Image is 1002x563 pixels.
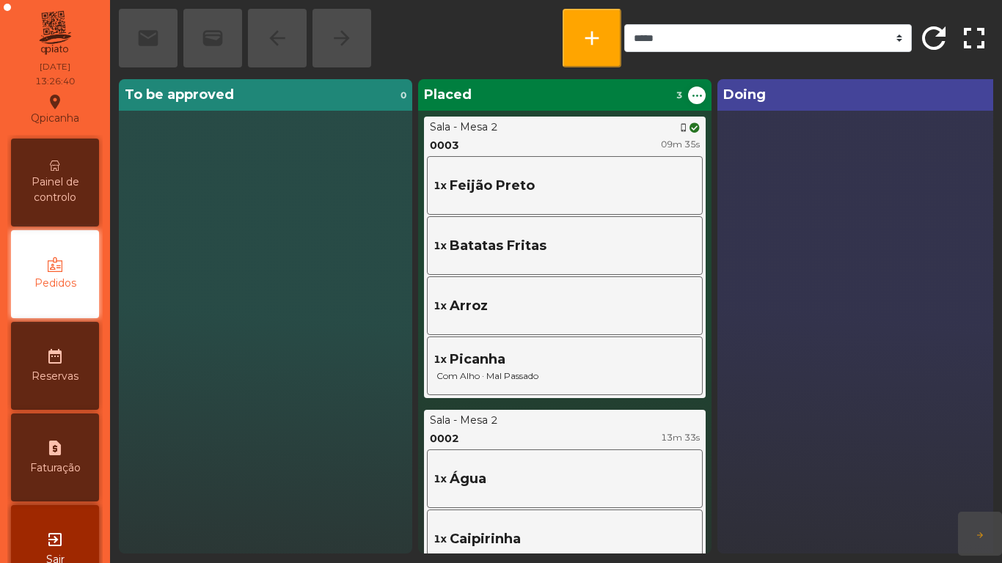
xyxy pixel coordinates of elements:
div: 0002 [430,431,459,446]
span: Arroz [450,296,488,316]
div: Sala - [430,119,457,135]
div: Mesa 2 [460,413,498,428]
img: qpiato [37,7,73,59]
span: 1x [434,298,447,314]
span: 3 [676,89,682,102]
span: Pedidos [34,276,76,291]
i: exit_to_app [46,531,64,548]
span: phone_iphone [679,123,688,132]
span: Doing [723,85,766,105]
div: Mesa 2 [460,119,498,135]
button: ... [688,87,706,104]
span: Caipirinha [450,529,521,549]
i: date_range [46,347,64,365]
span: arrow_forward [976,531,984,540]
div: 13:26:40 [35,75,75,88]
span: Água [450,469,486,489]
button: fullscreen [956,9,993,67]
span: Reservas [32,369,78,384]
div: [DATE] [40,60,70,73]
span: Picanha [450,350,505,369]
span: Faturação [30,460,81,476]
span: 1x [434,471,447,487]
span: refresh [916,21,951,56]
i: location_on [46,93,64,111]
span: Feijão Preto [450,176,535,196]
span: Painel de controlo [15,174,95,205]
span: fullscreen [957,21,992,56]
div: Sala - [430,413,457,428]
span: 1x [434,531,447,547]
span: 09m 35s [661,139,700,150]
div: 0003 [430,138,459,153]
span: 0 [401,89,406,102]
span: Com Alho · Mal Passado [434,369,696,383]
span: Batatas Fritas [450,236,546,256]
span: Placed [424,85,472,105]
button: add [563,9,621,67]
span: 1x [434,352,447,367]
span: add [580,26,604,50]
span: 13m 33s [661,432,700,443]
span: 1x [434,238,447,254]
div: Qpicanha [31,91,79,128]
span: 1x [434,178,447,194]
button: arrow_forward [958,512,1002,556]
button: refresh [915,9,952,67]
i: request_page [46,439,64,457]
span: To be approved [125,85,234,105]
